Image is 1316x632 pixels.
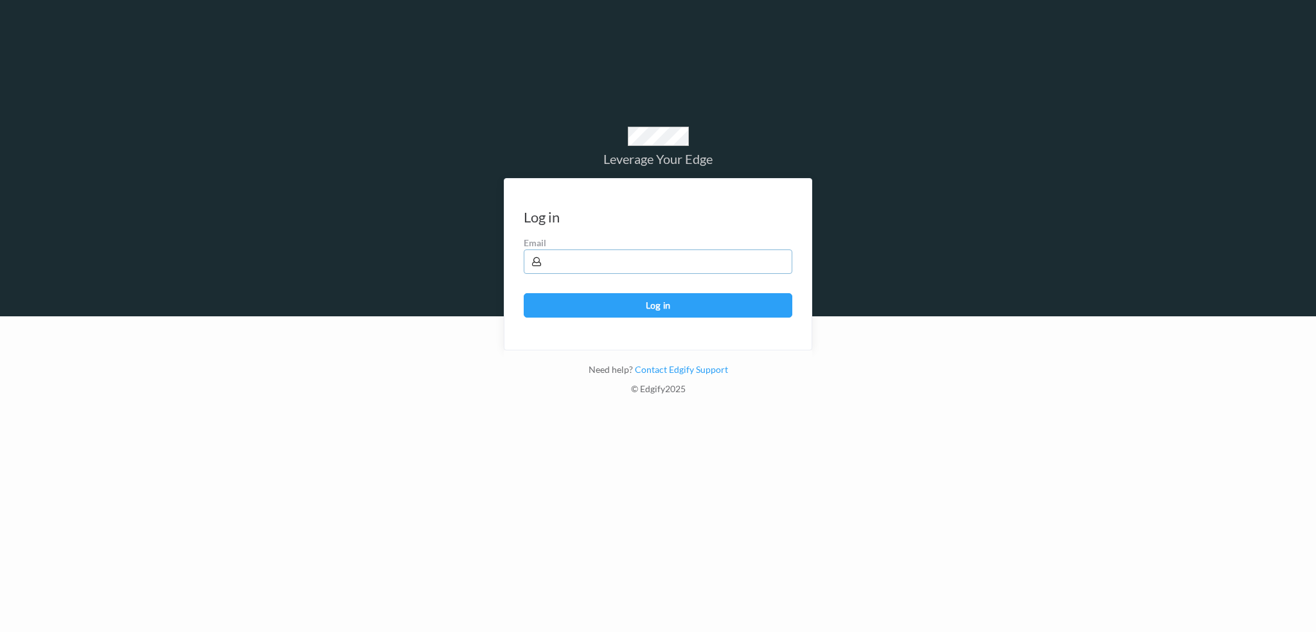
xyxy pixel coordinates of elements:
[524,211,560,224] div: Log in
[504,383,812,402] div: © Edgify 2025
[504,152,812,165] div: Leverage Your Edge
[633,364,728,375] a: Contact Edgify Support
[524,237,792,249] label: Email
[504,363,812,383] div: Need help?
[524,293,792,318] button: Log in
